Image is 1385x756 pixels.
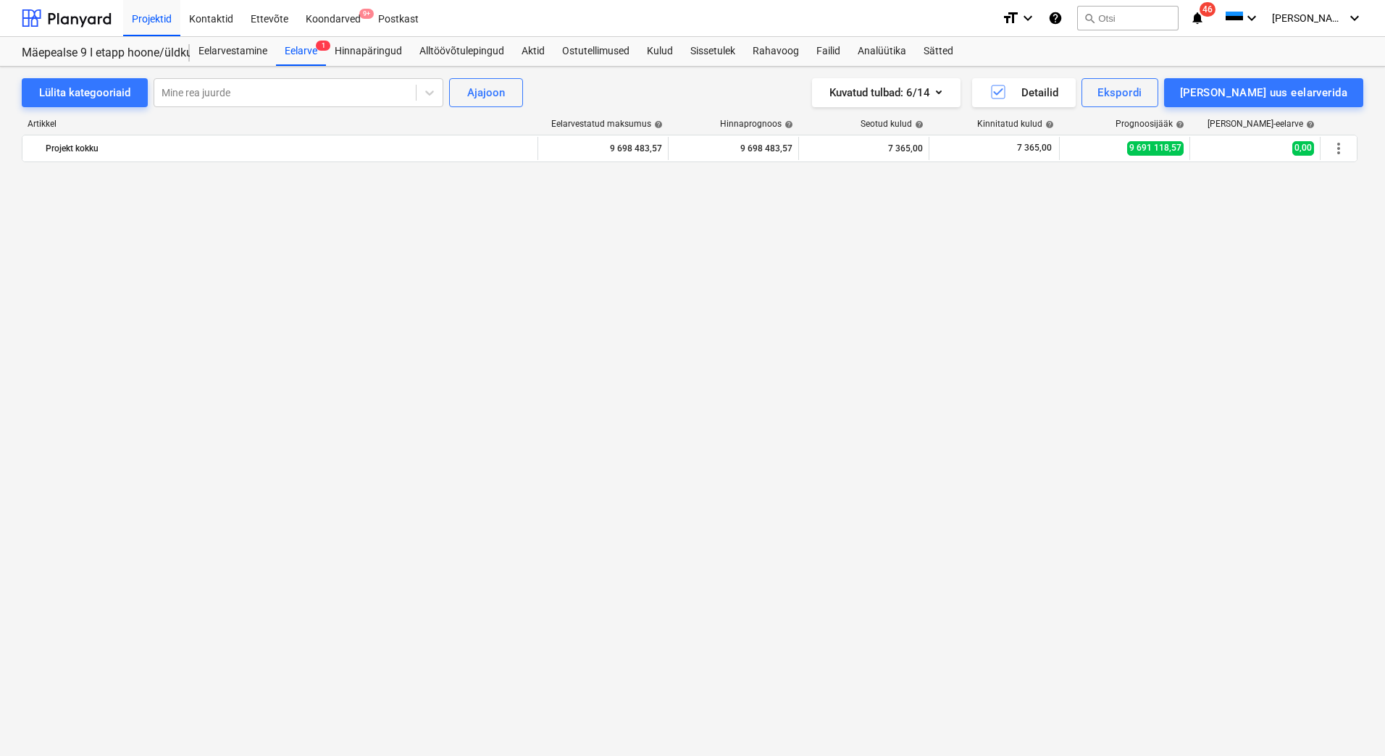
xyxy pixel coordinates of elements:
a: Failid [808,37,849,66]
i: format_size [1002,9,1019,27]
div: Ekspordi [1097,83,1142,102]
span: 1 [316,41,330,51]
div: 7 365,00 [805,137,923,160]
span: 9+ [359,9,374,19]
div: Eelarve [276,37,326,66]
div: Hinnaprognoos [720,119,793,129]
div: Kinnitatud kulud [977,119,1054,129]
span: 7 365,00 [1016,142,1053,154]
a: Hinnapäringud [326,37,411,66]
i: keyboard_arrow_down [1243,9,1260,27]
div: Prognoosijääk [1116,119,1184,129]
span: help [912,120,924,129]
button: Ekspordi [1081,78,1158,107]
div: Kuvatud tulbad : 6/14 [829,83,943,102]
span: 0,00 [1292,141,1314,155]
button: Detailid [972,78,1076,107]
a: Ostutellimused [553,37,638,66]
div: Projekt kokku [46,137,532,160]
div: 9 698 483,57 [544,137,662,160]
div: Lülita kategooriaid [39,83,130,102]
a: Alltöövõtulepingud [411,37,513,66]
div: Detailid [989,83,1058,102]
a: Kulud [638,37,682,66]
a: Sätted [915,37,962,66]
i: notifications [1190,9,1205,27]
span: [PERSON_NAME] [1272,12,1344,24]
span: search [1084,12,1095,24]
span: help [782,120,793,129]
span: 9 691 118,57 [1127,141,1184,155]
div: Seotud kulud [861,119,924,129]
a: Rahavoog [744,37,808,66]
span: Rohkem tegevusi [1330,140,1347,157]
div: [PERSON_NAME]-eelarve [1208,119,1315,129]
button: Kuvatud tulbad:6/14 [812,78,961,107]
div: [PERSON_NAME] uus eelarverida [1180,83,1347,102]
span: help [1303,120,1315,129]
div: 9 698 483,57 [674,137,792,160]
button: Lülita kategooriaid [22,78,148,107]
iframe: Chat Widget [1313,686,1385,756]
div: Ajajoon [467,83,505,102]
a: Eelarve1 [276,37,326,66]
i: Abikeskus [1048,9,1063,27]
a: Eelarvestamine [190,37,276,66]
div: Mäepealse 9 I etapp hoone/üldkulud//maatööd (2101988//2101671) [22,46,172,61]
div: Eelarvestatud maksumus [551,119,663,129]
span: 46 [1200,2,1215,17]
i: keyboard_arrow_down [1346,9,1363,27]
button: Ajajoon [449,78,523,107]
div: Artikkel [22,119,539,129]
span: help [1042,120,1054,129]
a: Analüütika [849,37,915,66]
span: help [651,120,663,129]
a: Aktid [513,37,553,66]
a: Sissetulek [682,37,744,66]
i: keyboard_arrow_down [1019,9,1037,27]
button: [PERSON_NAME] uus eelarverida [1164,78,1363,107]
span: help [1173,120,1184,129]
button: Otsi [1077,6,1179,30]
